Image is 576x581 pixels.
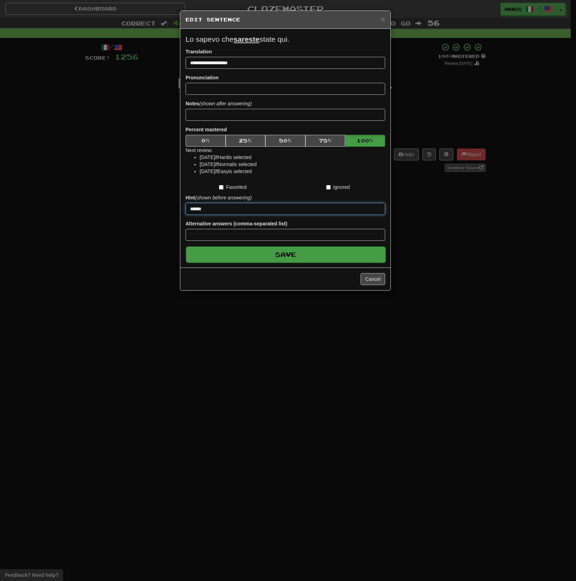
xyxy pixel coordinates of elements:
label: Hint [186,194,252,201]
label: Favorited [219,184,246,191]
p: Lo sapevo che state qui. [186,34,385,45]
button: 50% [265,135,305,147]
button: Close [381,15,385,23]
li: [DATE] if Normal is selected [200,161,385,168]
span: × [381,15,385,23]
button: 0% [186,135,226,147]
button: Cancel [361,273,385,285]
h5: Edit Sentence [186,16,385,23]
label: Pronunciation [186,74,219,81]
button: 25% [226,135,266,147]
label: Translation [186,48,212,55]
label: Ignored [326,184,350,191]
input: Ignored [326,185,331,190]
label: Alternative answers (comma-separated list) [186,220,287,227]
li: [DATE] if Hard is selected [200,154,385,161]
label: Percent mastered [186,126,227,133]
em: (shown before answering) [195,195,252,200]
button: 75% [305,135,345,147]
button: 100% [345,135,385,147]
em: (shown after answering) [199,101,252,106]
label: Notes [186,100,252,107]
li: [DATE] if Easy is selected [200,168,385,175]
div: Percent mastered [186,135,385,147]
div: Next review: [186,147,385,175]
input: Favorited [219,185,224,190]
u: sareste [234,35,260,43]
button: Save [186,246,386,263]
